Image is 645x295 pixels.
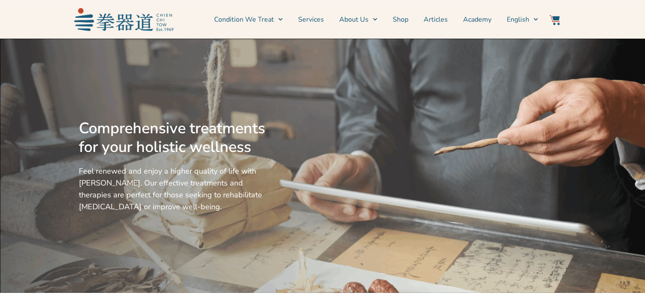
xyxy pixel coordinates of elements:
img: Website Icon-03 [550,15,560,25]
span: English [507,14,529,25]
a: About Us [339,9,377,30]
a: Services [298,9,324,30]
a: Condition We Treat [214,9,283,30]
h2: Comprehensive treatments for your holistic wellness [79,119,269,157]
a: English [507,9,538,30]
nav: Menu [178,9,538,30]
a: Academy [463,9,491,30]
a: Articles [424,9,448,30]
p: Feel renewed and enjoy a higher quality of life with [PERSON_NAME]. Our effective treatments and ... [79,165,269,213]
a: Shop [393,9,408,30]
